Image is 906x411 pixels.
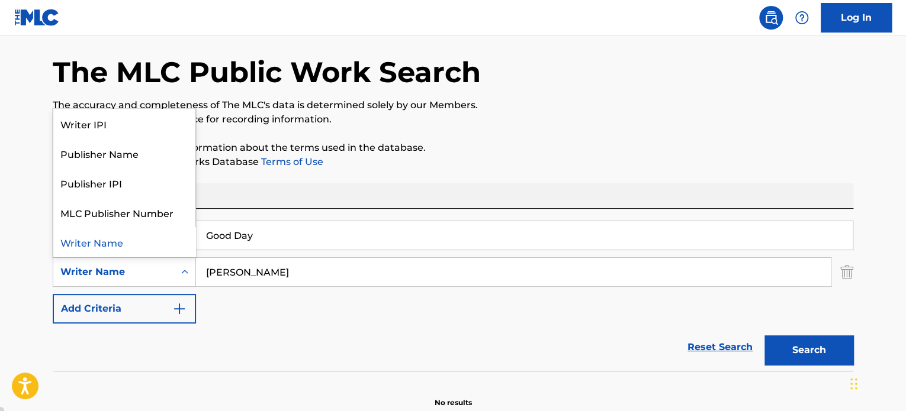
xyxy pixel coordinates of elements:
div: Writer Name [53,227,195,257]
img: help [795,11,809,25]
img: Delete Criterion [840,257,853,287]
h1: The MLC Public Work Search [53,54,481,90]
button: Add Criteria [53,294,196,323]
p: No results [435,383,472,408]
img: 9d2ae6d4665cec9f34b9.svg [172,302,187,316]
iframe: Chat Widget [847,354,906,411]
div: Help [790,6,814,30]
p: The accuracy and completeness of The MLC's data is determined solely by our Members. [53,98,853,112]
div: Drag [850,366,857,402]
a: Public Search [759,6,783,30]
img: search [764,11,778,25]
div: Publisher IPI [53,168,195,198]
p: It is not an authoritative source for recording information. [53,112,853,127]
p: Please review the Musical Works Database [53,155,853,169]
a: Terms of Use [259,156,323,167]
form: Search Form [53,221,853,371]
div: Writer IPI [53,109,195,138]
div: Writer Name [60,265,167,279]
div: MLC Publisher Number [53,198,195,227]
a: Log In [821,3,892,33]
div: Publisher Name [53,138,195,168]
a: Reset Search [682,334,759,360]
p: Please for more information about the terms used in the database. [53,141,853,155]
button: Search [764,335,853,365]
img: MLC Logo [14,9,60,26]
